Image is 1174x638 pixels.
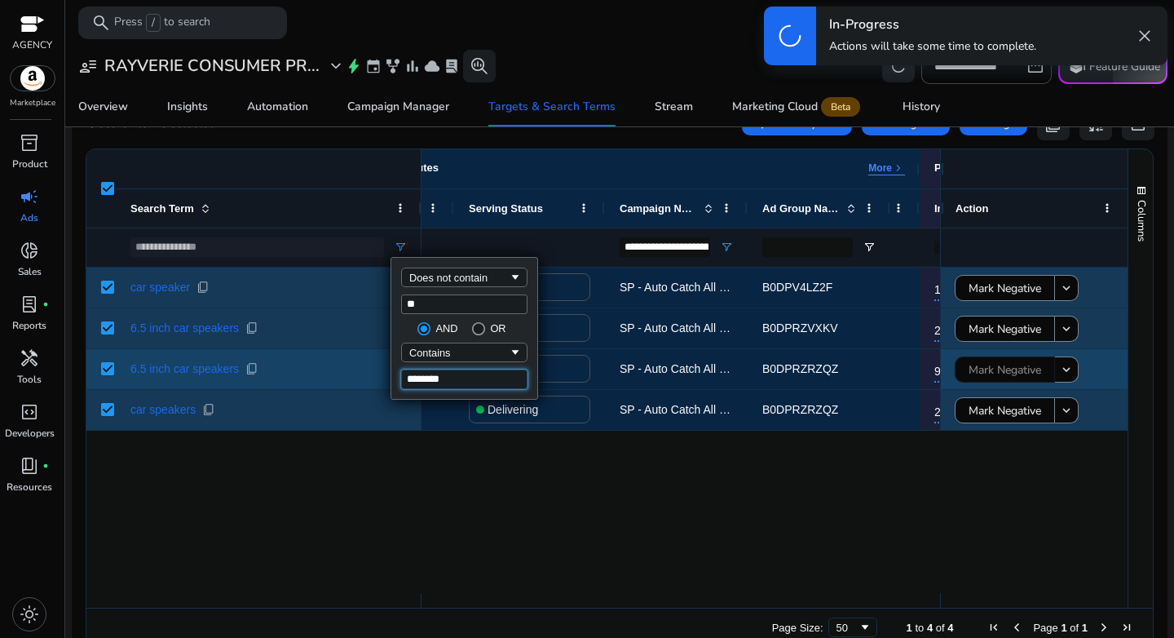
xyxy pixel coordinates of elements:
[401,343,527,362] div: Filtering operator
[955,357,1055,383] button: Mark Negative
[401,268,527,287] div: Filtering operator
[20,133,39,153] span: inventory_2
[907,622,912,634] span: 1
[20,402,39,422] span: code_blocks
[762,362,838,375] span: B0DPRZRZQZ
[969,272,1041,305] span: Mark Negative
[12,38,52,52] p: AGENCY
[20,241,39,260] span: donut_small
[620,237,710,257] input: Campaign Name Filter Input
[969,353,1041,387] span: Mark Negative
[104,56,320,76] h3: RAYVERIE CONSUMER PR...
[42,463,49,469] span: fiber_manual_record
[12,157,47,171] p: Product
[956,202,988,215] span: Action
[936,622,945,634] span: of
[762,321,838,335] span: B0DPRZVXKV
[862,113,950,135] button: Mark Negative
[1059,403,1074,418] mat-icon: keyboard_arrow_down
[488,393,538,427] p: Delivering
[955,316,1055,342] button: Mark Negative
[326,56,346,76] span: expand_more
[130,363,239,374] span: 6.5 inch car speakers
[934,273,991,301] span: 103
[18,264,42,279] p: Sales
[1120,621,1133,634] div: Last Page
[762,202,840,215] span: Ad Group Name
[20,348,39,368] span: handyman
[762,403,838,416] span: B0DPRZRZQZ
[409,347,509,359] div: Contains
[78,101,128,113] div: Overview
[401,295,527,314] input: Filter Value
[620,281,885,294] span: SP - Auto Catch All - Mixed - KAM - [DATE] 10:14:18
[934,202,987,215] span: Impressions
[20,210,38,225] p: Ads
[5,426,55,441] p: Developers
[1070,622,1079,634] span: of
[892,162,905,175] span: keyboard_arrow_right
[463,50,496,82] button: search_insights
[91,13,111,33] span: search
[1097,621,1110,634] div: Next Page
[20,456,39,476] span: book_4
[20,295,39,314] span: lab_profile
[889,56,908,76] span: refresh
[969,394,1041,428] span: Mark Negative
[1066,56,1086,76] span: school
[391,257,538,400] div: Column Filter
[620,362,885,375] span: SP - Auto Catch All - Mixed - KAM - [DATE] 10:14:18
[1086,114,1106,134] span: reset_settings
[969,312,1041,346] span: Mark Negative
[720,241,733,254] button: Open Filter Menu
[78,56,98,76] span: user_attributes
[365,58,382,74] span: event
[404,58,421,74] span: bar_chart
[470,56,489,76] span: search_insights
[385,58,401,74] span: family_history
[732,100,863,113] div: Marketing Cloud
[130,202,194,215] span: Search Term
[20,187,39,206] span: campaign
[934,355,991,383] span: 9
[863,241,876,254] button: Open Filter Menu
[245,362,258,375] span: content_copy
[245,321,258,335] span: content_copy
[196,281,210,294] span: content_copy
[1082,622,1088,634] span: 1
[1061,622,1066,634] span: 1
[130,404,196,415] span: car speakers
[762,281,832,294] span: B0DPV4LZ2F
[1044,114,1063,134] span: content_copy
[490,322,505,335] div: OR
[401,370,527,389] input: Filter Value
[394,241,407,254] button: Open Filter Menu
[927,622,933,634] span: 4
[347,101,449,113] div: Campaign Manager
[821,97,860,117] span: Beta
[620,202,697,215] span: Campaign Name
[130,237,384,257] input: Search Term Filter Input
[247,101,308,113] div: Automation
[424,58,440,74] span: cloud
[346,58,362,74] span: bolt
[12,318,46,333] p: Reports
[1059,281,1074,295] mat-icon: keyboard_arrow_down
[934,314,991,342] span: 29
[42,301,49,308] span: fiber_manual_record
[955,275,1055,301] button: Mark Negative
[772,622,823,634] div: Page Size:
[1128,114,1148,134] span: download
[20,605,39,624] span: light_mode
[1059,321,1074,336] mat-icon: keyboard_arrow_down
[1033,622,1057,634] span: Page
[868,162,892,175] p: More
[829,17,1036,33] h4: In-Progress
[10,97,55,109] p: Marketplace
[836,622,858,634] div: 50
[11,66,55,91] img: amazon.svg
[947,622,953,634] span: 4
[742,113,852,135] button: Create Keyword
[146,14,161,32] span: /
[1135,26,1154,46] span: close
